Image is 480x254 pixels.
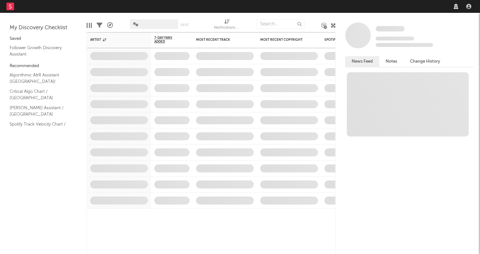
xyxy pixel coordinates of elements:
[324,38,373,42] div: Spotify Monthly Listeners
[10,104,71,118] a: [PERSON_NAME] Assistant / [GEOGRAPHIC_DATA]
[10,121,71,134] a: Spotify Track Velocity Chart / [GEOGRAPHIC_DATA]
[376,37,414,40] span: Tracking Since: [DATE]
[10,44,71,57] a: Follower Growth Discovery Assistant
[97,16,102,35] div: Filters
[196,38,244,42] div: Most Recent Track
[10,35,77,43] div: Saved
[404,56,447,67] button: Change History
[107,16,113,35] div: A&R Pipeline
[87,16,92,35] div: Edit Columns
[10,62,77,70] div: Recommended
[214,24,240,32] div: Notifications (Artist)
[10,24,77,32] div: My Discovery Checklist
[260,38,308,42] div: Most Recent Copyright
[180,23,189,27] button: Save
[90,38,138,42] div: Artist
[345,56,379,67] button: News Feed
[376,43,433,47] span: 0 fans last week
[379,56,404,67] button: Notes
[154,36,180,44] span: 7-Day Fans Added
[376,26,405,32] a: Some Artist
[376,26,405,31] span: Some Artist
[10,72,71,85] a: Algorithmic A&R Assistant ([GEOGRAPHIC_DATA])
[257,19,305,29] input: Search...
[10,88,71,101] a: Critical Algo Chart / [GEOGRAPHIC_DATA]
[214,16,240,35] div: Notifications (Artist)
